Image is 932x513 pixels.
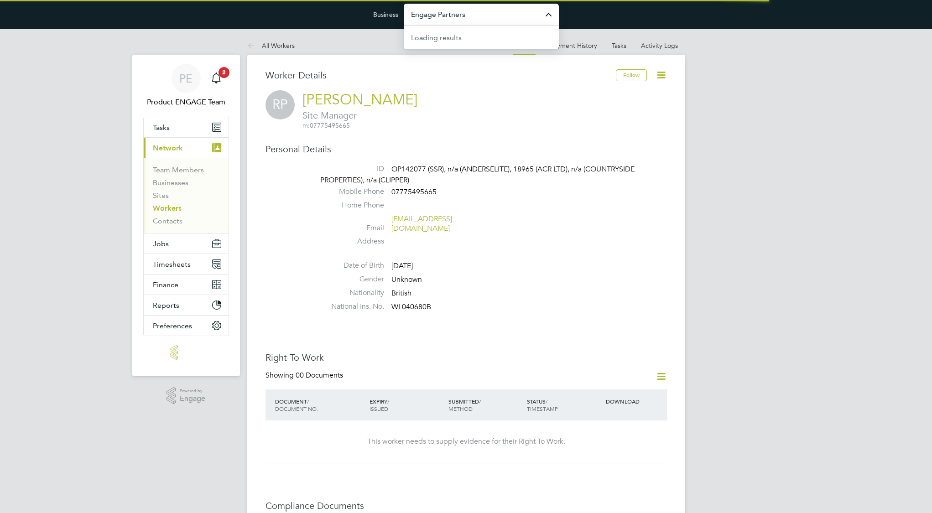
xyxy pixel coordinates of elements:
label: Business [373,10,398,19]
a: Contacts [153,217,182,225]
label: Email [320,223,384,233]
div: SUBMITTED [446,393,525,417]
h3: Personal Details [266,143,667,155]
label: ID [320,164,384,174]
button: Network [144,138,229,158]
h3: Right To Work [266,352,667,363]
div: EXPIRY [367,393,446,417]
a: 2 [207,64,225,93]
img: engage-logo-retina.png [170,345,203,360]
a: Activity Logs [641,41,678,50]
div: Loading results [411,32,462,43]
span: / [546,398,547,405]
span: Network [153,144,183,152]
label: Gender [320,275,384,284]
a: PEProduct ENGAGE Team [143,64,229,108]
span: Site Manager [302,109,417,121]
span: Finance [153,280,178,289]
a: [EMAIL_ADDRESS][DOMAIN_NAME] [391,214,452,233]
div: Network [144,158,229,233]
span: 2 [219,67,229,78]
a: Businesses [153,178,188,187]
span: PE [179,73,193,84]
button: Preferences [144,316,229,336]
span: WL040680B [391,302,431,311]
span: 07775495665 [302,121,350,130]
span: DOCUMENT NO. [275,405,318,412]
span: Unknown [391,275,422,284]
a: Sites [153,191,169,200]
span: / [479,398,481,405]
h3: Compliance Documents [266,500,667,512]
div: STATUS [525,393,604,417]
span: British [391,289,411,298]
a: [PERSON_NAME] [302,91,417,109]
span: Product ENGAGE Team [143,97,229,108]
span: RP [266,90,295,119]
label: Date of Birth [320,261,384,270]
span: 00 Documents [296,371,343,380]
span: TIMESTAMP [527,405,558,412]
span: METHOD [448,405,473,412]
div: DOCUMENT [273,393,367,417]
span: Preferences [153,321,192,330]
label: National Ins. No. [320,302,384,311]
span: [DATE] [391,261,413,270]
span: Timesheets [153,260,191,269]
span: ISSUED [370,405,388,412]
button: Finance [144,275,229,295]
span: / [307,398,309,405]
span: / [387,398,389,405]
span: Engage [180,395,205,403]
span: Powered by [180,387,205,395]
label: Address [320,237,384,246]
a: Powered byEngage [167,387,205,404]
h3: Worker Details [266,69,616,81]
nav: Main navigation [132,55,240,376]
span: Jobs [153,239,169,248]
span: 07775495665 [391,188,437,197]
a: Payment History [550,41,597,50]
a: Workers [153,204,182,212]
a: Team Members [153,166,204,174]
label: Nationality [320,288,384,298]
span: Reports [153,301,179,310]
div: Showing [266,371,345,380]
span: m: [302,121,310,130]
button: Reports [144,295,229,315]
div: DOWNLOAD [604,393,666,409]
div: This worker needs to supply evidence for their Right To Work. [275,437,658,446]
a: Tasks [144,117,229,137]
button: Follow [616,69,647,81]
a: Tasks [612,41,626,50]
span: OP142077 (SSR), n/a (ANDERSELITE), 18965 (ACR LTD), n/a (COUNTRYSIDE PROPERTIES), n/a (CLIPPER) [320,165,635,185]
label: Mobile Phone [320,187,384,197]
button: Timesheets [144,254,229,274]
label: Home Phone [320,201,384,210]
span: Tasks [153,123,170,132]
button: Jobs [144,233,229,254]
a: All Workers [247,41,295,50]
a: Go to home page [143,345,229,360]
